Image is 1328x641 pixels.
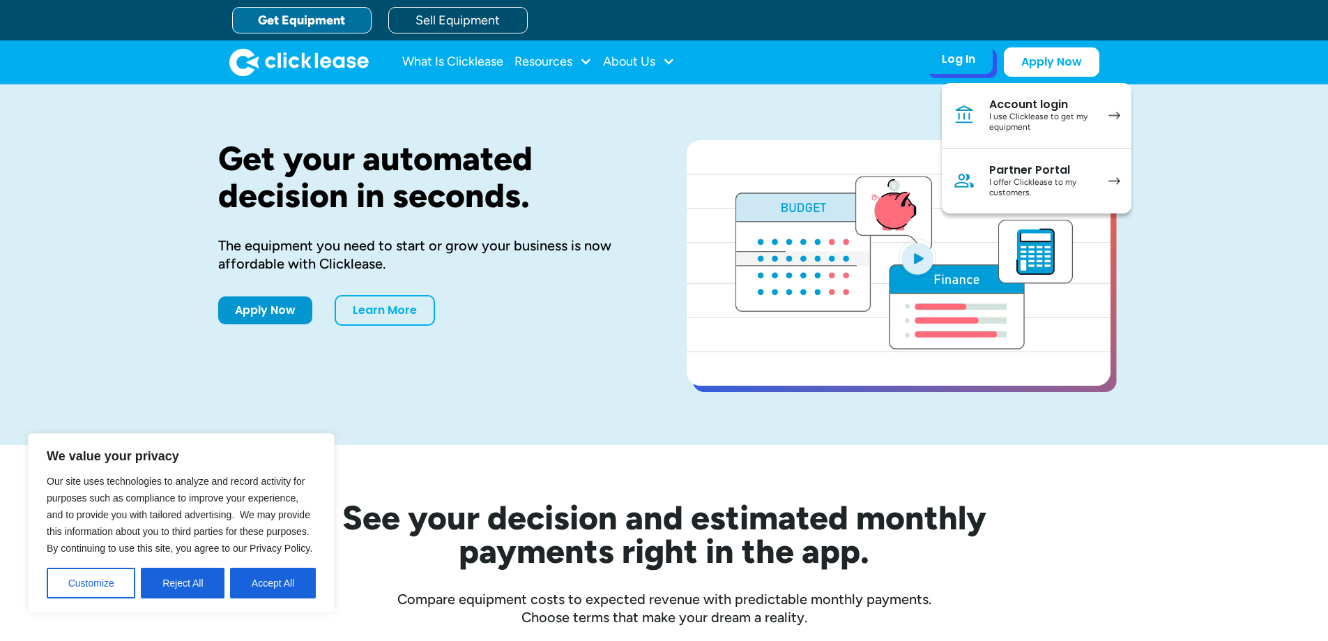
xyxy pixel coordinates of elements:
[942,149,1131,213] a: Partner PortalI offer Clicklease to my customers.
[274,501,1055,568] h2: See your decision and estimated monthly payments right in the app.
[1004,47,1099,77] a: Apply Now
[603,48,675,76] div: About Us
[1108,112,1120,119] img: arrow
[942,83,1131,149] a: Account loginI use Clicklease to get my equipment
[229,48,369,76] a: home
[218,140,642,214] h1: Get your automated decision in seconds.
[687,140,1111,386] a: open lightbox
[942,52,975,66] div: Log In
[402,48,503,76] a: What Is Clicklease
[28,433,335,613] div: We value your privacy
[141,568,224,598] button: Reject All
[989,163,1094,177] div: Partner Portal
[218,236,642,273] div: The equipment you need to start or grow your business is now affordable with Clicklease.
[989,112,1094,133] div: I use Clicklease to get my equipment
[989,177,1094,199] div: I offer Clicklease to my customers.
[218,296,312,324] a: Apply Now
[47,448,316,465] p: We value your privacy
[953,169,975,192] img: Person icon
[218,590,1111,626] div: Compare equipment costs to expected revenue with predictable monthly payments. Choose terms that ...
[232,7,372,33] a: Get Equipment
[514,48,592,76] div: Resources
[47,568,135,598] button: Customize
[953,104,975,126] img: Bank icon
[229,48,369,76] img: Clicklease logo
[899,239,936,278] img: Blue play button logo on a light blue circular background
[335,295,435,326] a: Learn More
[47,476,312,554] span: Our site uses technologies to analyze and record activity for purposes such as compliance to impr...
[388,7,528,33] a: Sell Equipment
[942,83,1131,213] nav: Log In
[989,98,1094,112] div: Account login
[1108,177,1120,185] img: arrow
[230,568,316,598] button: Accept All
